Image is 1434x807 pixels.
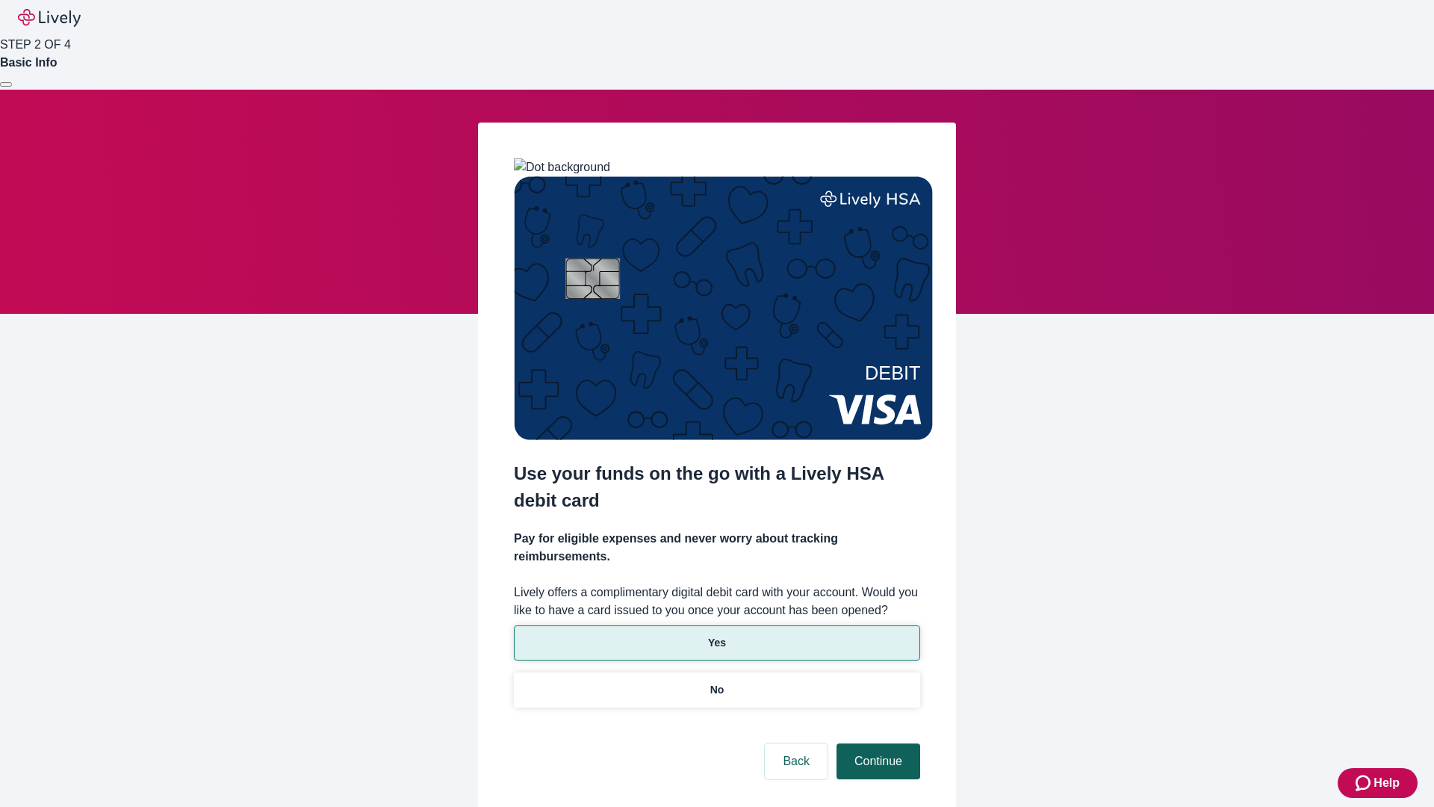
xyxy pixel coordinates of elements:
[1374,774,1400,792] span: Help
[514,672,920,708] button: No
[1356,774,1374,792] svg: Zendesk support icon
[514,158,610,176] img: Dot background
[514,530,920,566] h4: Pay for eligible expenses and never worry about tracking reimbursements.
[765,743,828,779] button: Back
[514,625,920,661] button: Yes
[708,635,726,651] p: Yes
[18,9,81,27] img: Lively
[514,460,920,514] h2: Use your funds on the go with a Lively HSA debit card
[836,743,920,779] button: Continue
[514,584,920,619] label: Lively offers a complimentary digital debit card with your account. Would you like to have a card...
[514,176,933,440] img: Debit card
[710,682,724,698] p: No
[1338,768,1418,798] button: Zendesk support iconHelp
